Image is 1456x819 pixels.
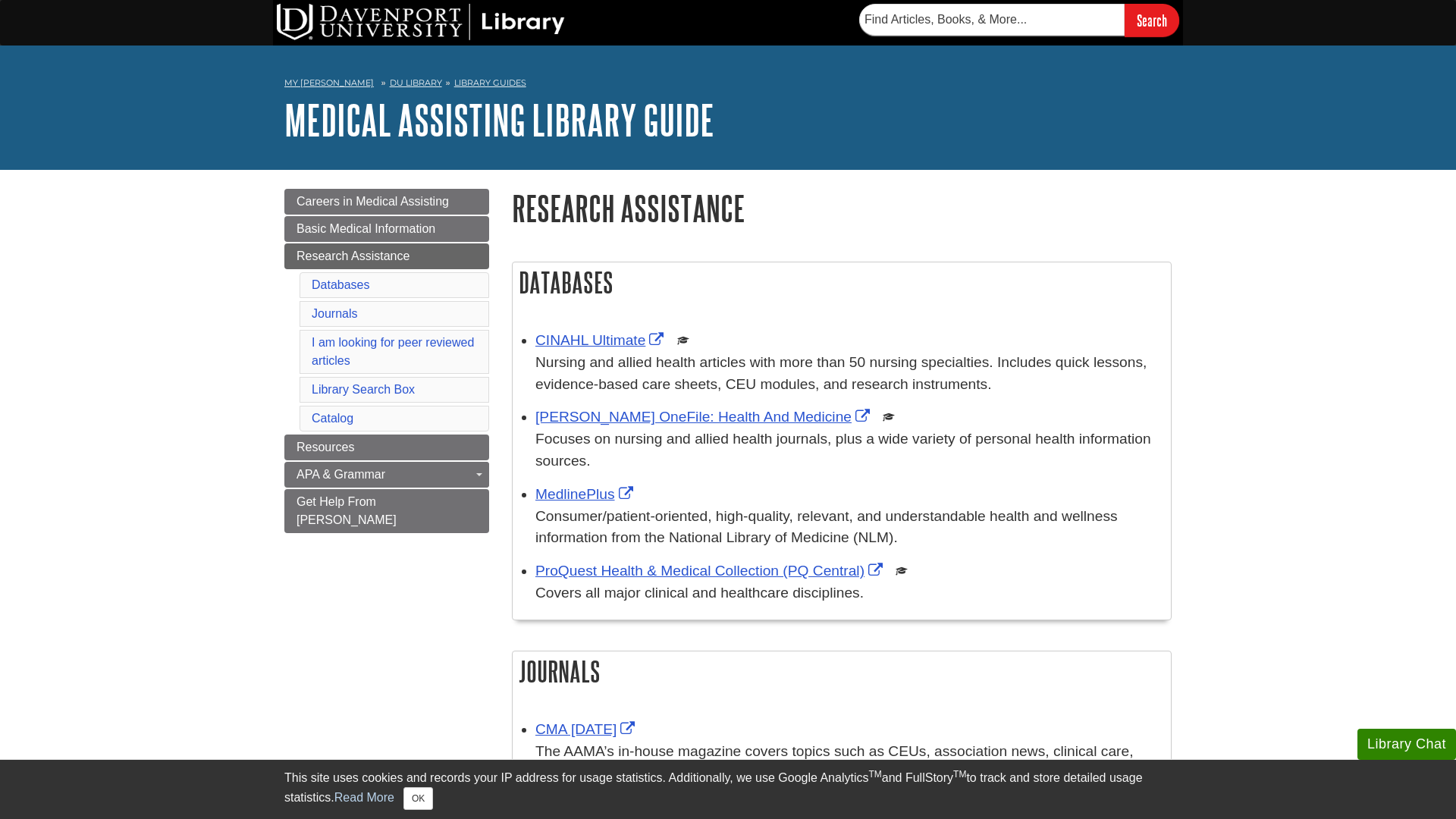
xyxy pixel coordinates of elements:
[284,216,489,242] a: Basic Medical Information
[1357,729,1456,760] button: Library Chat
[403,787,433,810] button: Close
[535,428,1163,472] p: Focuses on nursing and allied health journals, plus a wide variety of personal health information...
[513,262,1171,303] h2: Databases
[297,495,397,526] span: Get Help From [PERSON_NAME]
[454,77,526,88] a: Library Guides
[284,489,489,533] a: Get Help From [PERSON_NAME]
[297,468,385,481] span: APA & Grammar
[535,332,667,348] a: Link opens in new window
[535,352,1163,396] p: Nursing and allied health articles with more than 50 nursing specialties. Includes quick lessons,...
[513,651,1171,692] h2: Journals
[859,4,1179,36] form: Searches DU Library's articles, books, and more
[284,96,714,143] a: Medical Assisting Library Guide
[284,435,489,460] a: Resources
[312,278,370,291] a: Databases
[677,334,689,347] img: Scholarly or Peer Reviewed
[535,409,874,425] a: Link opens in new window
[535,563,886,579] a: Link opens in new window
[277,4,565,40] img: DU Library
[284,243,489,269] a: Research Assistance
[297,195,449,208] span: Careers in Medical Assisting
[953,769,966,780] sup: TM
[312,383,415,396] a: Library Search Box
[297,441,354,453] span: Resources
[859,4,1125,36] input: Find Articles, Books, & More...
[284,189,489,533] div: Guide Page Menu
[512,189,1172,227] h1: Research Assistance
[284,189,489,215] a: Careers in Medical Assisting
[535,582,1163,604] p: Covers all major clinical and healthcare disciplines.
[535,486,637,502] a: Link opens in new window
[334,791,394,804] a: Read More
[312,412,353,425] a: Catalog
[883,411,895,423] img: Scholarly or Peer Reviewed
[390,77,442,88] a: DU Library
[312,307,357,320] a: Journals
[1125,4,1179,36] input: Search
[312,336,474,367] a: I am looking for peer reviewed articles
[284,73,1172,97] nav: breadcrumb
[535,721,639,737] a: Link opens in new window
[535,506,1163,550] p: Consumer/patient-oriented, high-quality, relevant, and understandable health and wellness informa...
[297,222,435,235] span: Basic Medical Information
[868,769,881,780] sup: TM
[896,565,908,577] img: Scholarly or Peer Reviewed
[284,769,1172,810] div: This site uses cookies and records your IP address for usage statistics. Additionally, we use Goo...
[284,77,374,89] a: My [PERSON_NAME]
[284,462,489,488] a: APA & Grammar
[535,741,1163,785] div: The AAMA’s in-house magazine covers topics such as CEUs, association news, clinical care, profess...
[297,249,409,262] span: Research Assistance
